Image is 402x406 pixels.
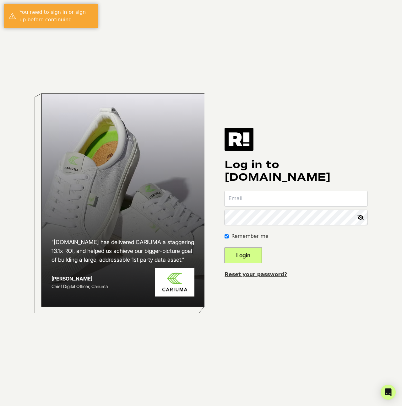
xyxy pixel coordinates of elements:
label: Remember me [231,232,268,240]
strong: [PERSON_NAME] [52,275,92,282]
span: Chief Digital Officer, Cariuma [52,284,108,289]
button: Login [225,248,262,263]
h2: “[DOMAIN_NAME] has delivered CARIUMA a staggering 13.1x ROI, and helped us achieve our bigger-pic... [52,238,195,264]
img: Retention.com [225,128,253,151]
h1: Log in to [DOMAIN_NAME] [225,158,367,184]
a: Reset your password? [225,271,287,277]
div: You need to sign in or sign up before continuing. [19,8,93,24]
div: Open Intercom Messenger [381,385,396,400]
img: Cariuma [155,268,194,296]
input: Email [225,191,367,206]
